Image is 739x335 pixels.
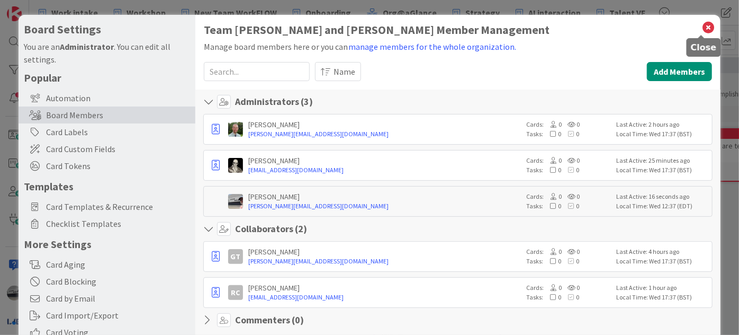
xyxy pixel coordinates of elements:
[228,249,243,264] div: GT
[204,40,712,54] div: Manage board members here or you can
[292,314,304,326] span: ( 0 )
[526,201,611,211] div: Tasks:
[46,160,190,172] span: Card Tokens
[228,194,243,209] img: jB
[60,41,114,52] b: Administrator
[348,40,517,54] button: manage members for the whole organization.
[315,62,361,81] button: Name
[228,285,243,300] div: RC
[19,307,195,324] div: Card Import/Export
[228,122,243,137] img: SH
[24,40,190,66] div: You are an . You can edit all settings.
[616,247,709,257] div: Last Active: 4 hours ago
[526,283,611,293] div: Cards:
[248,120,521,129] div: [PERSON_NAME]
[204,23,712,37] h1: Team [PERSON_NAME] and [PERSON_NAME] Member Management
[561,257,579,265] span: 0
[19,124,195,140] div: Card Labels
[526,192,611,201] div: Cards:
[228,158,243,173] img: WS
[248,247,521,257] div: [PERSON_NAME]
[334,65,355,78] span: Name
[543,293,561,301] span: 0
[19,273,195,290] div: Card Blocking
[561,293,579,301] span: 0
[204,62,310,81] input: Search...
[562,248,580,255] span: 0
[691,42,717,52] h5: Close
[19,90,195,107] div: Automation
[616,120,709,129] div: Last Active: 2 hours ago
[24,71,190,84] h5: Popular
[19,107,195,124] div: Board Members
[248,165,521,175] a: [EMAIL_ADDRESS][DOMAIN_NAME]
[526,129,611,139] div: Tasks:
[248,257,521,266] a: [PERSON_NAME][EMAIL_ADDRESS][DOMAIN_NAME]
[24,23,190,36] h4: Board Settings
[24,237,190,251] h5: More Settings
[562,284,580,292] span: 0
[544,156,562,164] span: 0
[543,166,561,174] span: 0
[301,95,313,108] span: ( 3 )
[616,129,709,139] div: Local Time: Wed 17:37 (BST)
[616,192,709,201] div: Last Active: 16 seconds ago
[46,200,190,213] span: Card Templates & Recurrence
[562,120,580,128] span: 0
[561,166,579,174] span: 0
[616,293,709,302] div: Local Time: Wed 17:37 (BST)
[235,314,304,326] h4: Commenters
[235,96,313,108] h4: Administrators
[544,192,562,200] span: 0
[526,293,611,302] div: Tasks:
[647,62,712,81] button: Add Members
[543,130,561,138] span: 0
[561,202,579,210] span: 0
[616,165,709,175] div: Local Time: Wed 17:37 (BST)
[46,217,190,230] span: Checklist Templates
[543,202,561,210] span: 0
[616,283,709,293] div: Last Active: 1 hour ago
[543,257,561,265] span: 0
[248,129,521,139] a: [PERSON_NAME][EMAIL_ADDRESS][DOMAIN_NAME]
[295,223,307,235] span: ( 2 )
[235,223,307,235] h4: Collaborators
[544,284,562,292] span: 0
[616,257,709,266] div: Local Time: Wed 17:37 (BST)
[248,283,521,293] div: [PERSON_NAME]
[616,201,709,211] div: Local Time: Wed 12:37 (EDT)
[46,143,190,155] span: Card Custom Fields
[248,201,521,211] a: [PERSON_NAME][EMAIL_ADDRESS][DOMAIN_NAME]
[526,247,611,257] div: Cards:
[24,180,190,193] h5: Templates
[248,192,521,201] div: [PERSON_NAME]
[46,292,190,305] span: Card by Email
[248,293,521,302] a: [EMAIL_ADDRESS][DOMAIN_NAME]
[616,156,709,165] div: Last Active: 25 minutes ago
[562,156,580,164] span: 0
[526,165,611,175] div: Tasks:
[526,257,611,266] div: Tasks:
[544,248,562,255] span: 0
[19,256,195,273] div: Card Aging
[561,130,579,138] span: 0
[562,192,580,200] span: 0
[544,120,562,128] span: 0
[526,156,611,165] div: Cards:
[248,156,521,165] div: [PERSON_NAME]
[526,120,611,129] div: Cards:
